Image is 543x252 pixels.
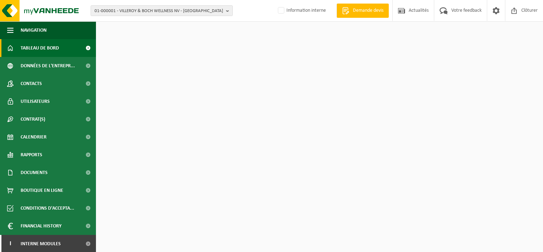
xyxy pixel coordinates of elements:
[337,4,389,18] a: Demande devis
[21,93,50,110] span: Utilisateurs
[21,164,48,182] span: Documents
[21,21,47,39] span: Navigation
[21,57,75,75] span: Données de l'entrepr...
[21,110,45,128] span: Contrat(s)
[21,146,42,164] span: Rapports
[21,128,47,146] span: Calendrier
[21,182,63,199] span: Boutique en ligne
[276,5,326,16] label: Information interne
[21,217,61,235] span: Financial History
[21,75,42,93] span: Contacts
[21,199,74,217] span: Conditions d'accepta...
[21,39,59,57] span: Tableau de bord
[91,5,233,16] button: 01-000001 - VILLEROY & BOCH WELLNESS NV - [GEOGRAPHIC_DATA]
[95,6,223,16] span: 01-000001 - VILLEROY & BOCH WELLNESS NV - [GEOGRAPHIC_DATA]
[351,7,385,14] span: Demande devis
